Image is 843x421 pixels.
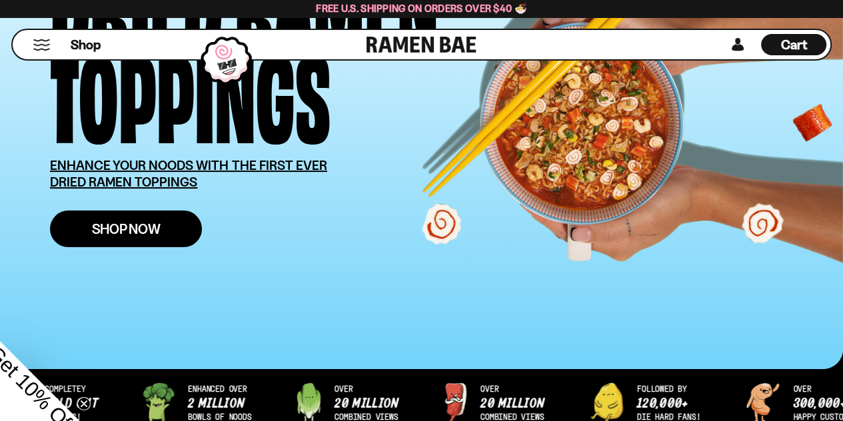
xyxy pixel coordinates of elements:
[92,222,161,236] span: Shop Now
[761,30,826,59] div: Cart
[77,397,91,410] button: Close teaser
[71,36,101,54] span: Shop
[781,37,807,53] span: Cart
[50,210,202,247] a: Shop Now
[33,39,51,51] button: Mobile Menu Trigger
[50,157,327,190] u: ENHANCE YOUR NOODS WITH THE FIRST EVER DRIED RAMEN TOPPINGS
[316,2,527,15] span: Free U.S. Shipping on Orders over $40 🍜
[71,34,101,55] a: Shop
[50,46,331,137] div: Toppings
